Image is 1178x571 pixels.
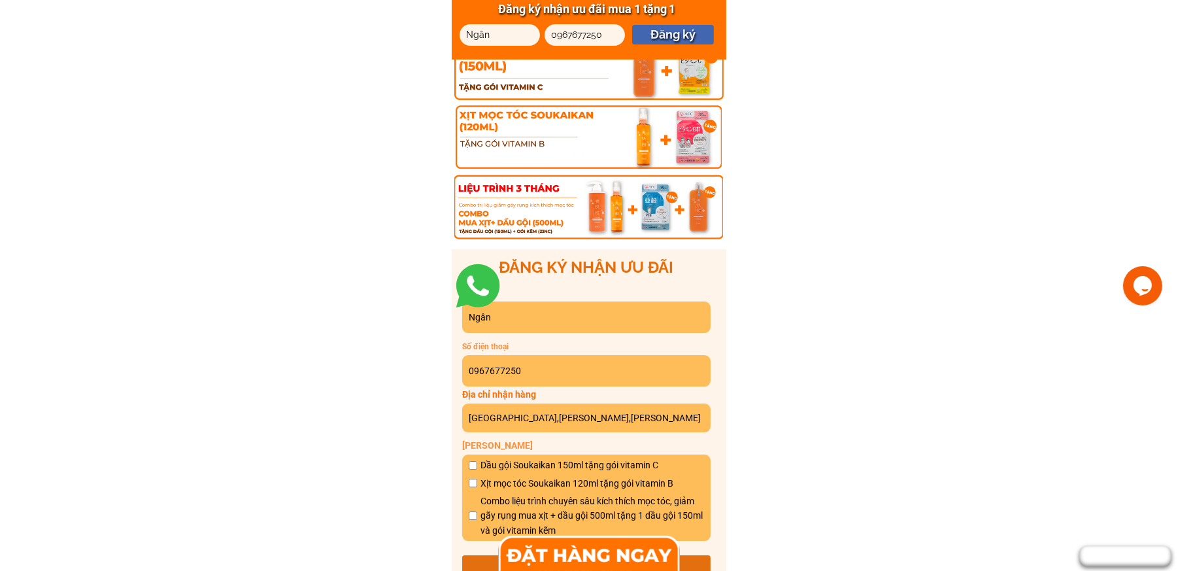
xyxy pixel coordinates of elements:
input: Nhập họ và tên [463,24,537,46]
p: Đăng ký [632,25,714,44]
span: Xịt mọc tóc Soukaikan 120ml tặng gói vitamin B [480,476,704,491]
input: Địa chỉ [465,404,707,432]
span: Địa chỉ nhận hàng [462,389,536,400]
input: Nhập họ và tên [465,302,707,333]
iframe: chat widget [1123,266,1165,305]
span: Combo liệu trình chuyên sâu kích thích mọc tóc, giảm gãy rụng mua xịt + dầu gội 500ml tặng 1 dầu ... [480,494,704,538]
span: Dầu gội Soukaikan 150ml tặng gói vitamin C [480,458,704,472]
p: [PERSON_NAME] [462,438,711,453]
h3: ĐĂNG KÝ NHẬN ƯU ĐÃI [462,255,711,280]
p: Họ và tên [462,287,606,300]
input: Nhập số điện thoại [465,355,707,387]
p: Số điện thoại [462,341,606,353]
